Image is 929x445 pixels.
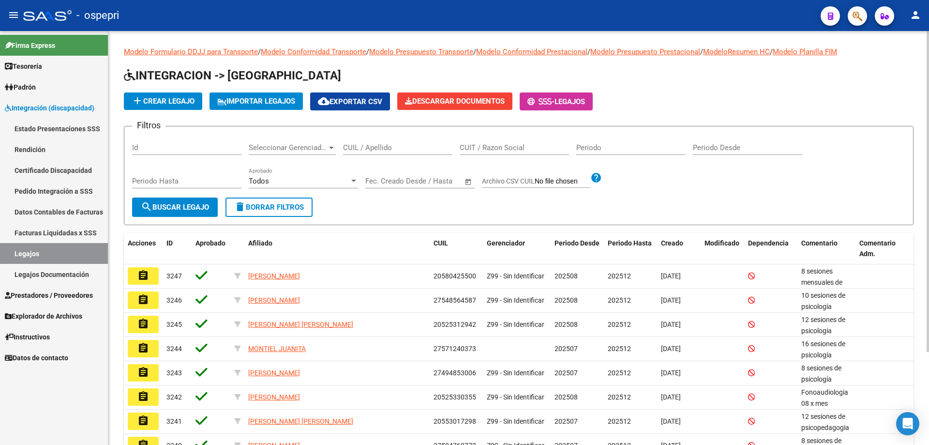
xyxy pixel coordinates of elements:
[661,369,681,377] span: [DATE]
[661,239,683,247] span: Creado
[137,318,149,330] mat-icon: assignment
[855,233,914,265] datatable-header-cell: Comentario Adm.
[166,239,173,247] span: ID
[137,367,149,378] mat-icon: assignment
[608,321,631,328] span: 202512
[248,239,272,247] span: Afiliado
[365,177,397,185] input: Start date
[217,97,295,106] span: IMPORTAR LEGAJOS
[661,345,681,353] span: [DATE]
[369,47,473,56] a: Modelo Presupuesto Transporte
[487,239,525,247] span: Gerenciador
[166,272,182,280] span: 3247
[248,272,300,280] span: [PERSON_NAME]
[225,198,313,217] button: Borrar Filtros
[249,177,269,185] span: Todos
[5,82,36,92] span: Padrón
[801,239,838,247] span: Comentario
[405,177,452,185] input: End date
[434,393,476,401] span: 20525330355
[132,198,218,217] button: Buscar Legajo
[430,233,483,265] datatable-header-cell: CUIL
[192,233,230,265] datatable-header-cell: Aprobado
[608,296,631,304] span: 202512
[487,321,544,328] span: Z99 - Sin Identificar
[661,321,681,328] span: [DATE]
[701,233,744,265] datatable-header-cell: Modificado
[773,47,837,56] a: Modelo Planilla FIM
[261,47,366,56] a: Modelo Conformidad Transporte
[608,272,631,280] span: 202512
[482,177,535,185] span: Archivo CSV CUIL
[5,332,50,342] span: Instructivos
[487,272,544,280] span: Z99 - Sin Identificar
[248,296,300,304] span: [PERSON_NAME]
[520,92,593,110] button: -Legajos
[5,353,68,363] span: Datos de contacto
[141,201,152,213] mat-icon: search
[397,92,512,110] button: Descargar Documentos
[554,97,585,106] span: Legajos
[704,239,739,247] span: Modificado
[797,233,855,265] datatable-header-cell: Comentario
[590,172,602,184] mat-icon: help
[554,417,578,425] span: 202507
[405,97,505,106] span: Descargar Documentos
[310,92,390,110] button: Exportar CSV
[132,95,143,107] mat-icon: add
[608,393,631,401] span: 202512
[248,417,353,425] span: [PERSON_NAME] [PERSON_NAME]
[483,233,551,265] datatable-header-cell: Gerenciador
[248,345,306,353] span: MONTIEL JUANITA
[8,9,19,21] mat-icon: menu
[554,345,578,353] span: 202507
[554,393,578,401] span: 202508
[137,270,149,281] mat-icon: assignment
[234,201,246,213] mat-icon: delete
[661,393,681,401] span: [DATE]
[132,97,195,106] span: Crear Legajo
[124,47,258,56] a: Modelo Formulario DDJJ para Transporte
[141,203,209,212] span: Buscar Legajo
[137,415,149,427] mat-icon: assignment
[703,47,770,56] a: ModeloResumen HC
[434,239,448,247] span: CUIL
[234,203,304,212] span: Borrar Filtros
[124,92,202,110] button: Crear Legajo
[434,296,476,304] span: 27548564587
[124,69,341,82] span: INTEGRACION -> [GEOGRAPHIC_DATA]
[527,97,554,106] span: -
[487,393,544,401] span: Z99 - Sin Identificar
[551,233,604,265] datatable-header-cell: Periodo Desde
[554,239,599,247] span: Periodo Desde
[661,417,681,425] span: [DATE]
[608,417,631,425] span: 202512
[476,47,587,56] a: Modelo Conformidad Prestacional
[748,239,789,247] span: Dependencia
[166,345,182,353] span: 3244
[5,311,82,322] span: Explorador de Archivos
[166,296,182,304] span: 3246
[434,345,476,353] span: 27571240373
[554,369,578,377] span: 202507
[487,296,544,304] span: Z99 - Sin Identificar
[210,92,303,110] button: IMPORTAR LEGAJOS
[608,239,652,247] span: Periodo Hasta
[248,321,353,328] span: [PERSON_NAME] [PERSON_NAME]
[604,233,657,265] datatable-header-cell: Periodo Hasta
[5,40,55,51] span: Firma Express
[76,5,119,26] span: - ospepri
[487,417,544,425] span: Z99 - Sin Identificar
[801,267,853,418] span: 8 sesiones mensuales de psicopedagogia/ PONCE VANESA 8 sesiones mensuales de kinesiologia/ MOREIR...
[487,369,544,377] span: Z99 - Sin Identificar
[608,345,631,353] span: 202512
[166,321,182,328] span: 3245
[5,290,93,301] span: Prestadores / Proveedores
[434,369,476,377] span: 27494853006
[318,95,330,107] mat-icon: cloud_download
[137,342,149,354] mat-icon: assignment
[318,97,382,106] span: Exportar CSV
[5,61,42,72] span: Tesorería
[535,177,590,186] input: Archivo CSV CUIL
[128,239,156,247] span: Acciones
